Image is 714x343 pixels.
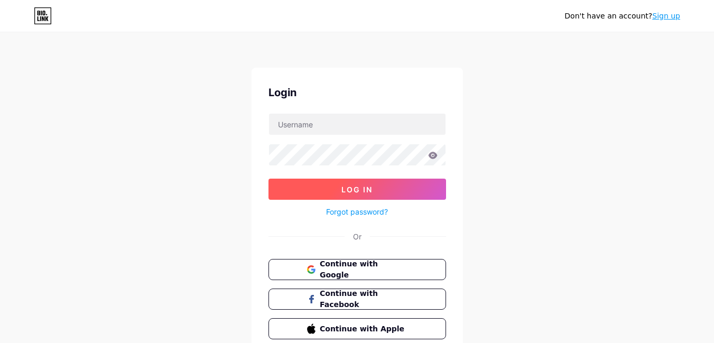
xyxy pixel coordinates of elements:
[320,258,407,281] span: Continue with Google
[326,206,388,217] a: Forgot password?
[564,11,680,22] div: Don't have an account?
[320,323,407,335] span: Continue with Apple
[269,114,446,135] input: Username
[268,259,446,280] button: Continue with Google
[268,179,446,200] button: Log In
[268,85,446,100] div: Login
[341,185,373,194] span: Log In
[268,289,446,310] button: Continue with Facebook
[353,231,361,242] div: Or
[652,12,680,20] a: Sign up
[320,288,407,310] span: Continue with Facebook
[268,318,446,339] button: Continue with Apple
